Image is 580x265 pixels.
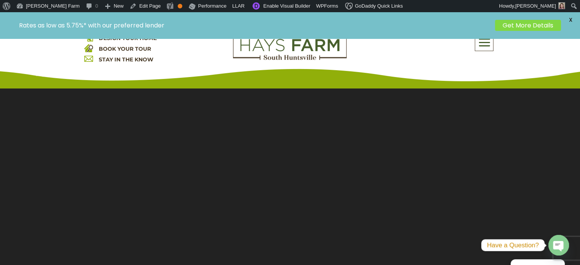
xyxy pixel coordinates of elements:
a: STAY IN THE KNOW [99,56,153,63]
img: Logo [233,33,347,60]
a: hays farm homes huntsville development [233,55,347,62]
a: BOOK YOUR TOUR [99,45,151,52]
span: X [565,14,576,26]
div: OK [178,4,182,8]
img: book your home tour [84,43,93,52]
p: Rates as low as 5.75%* with our preferred lender [19,22,491,29]
a: Get More Details [495,20,561,31]
span: [PERSON_NAME] [515,3,556,9]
